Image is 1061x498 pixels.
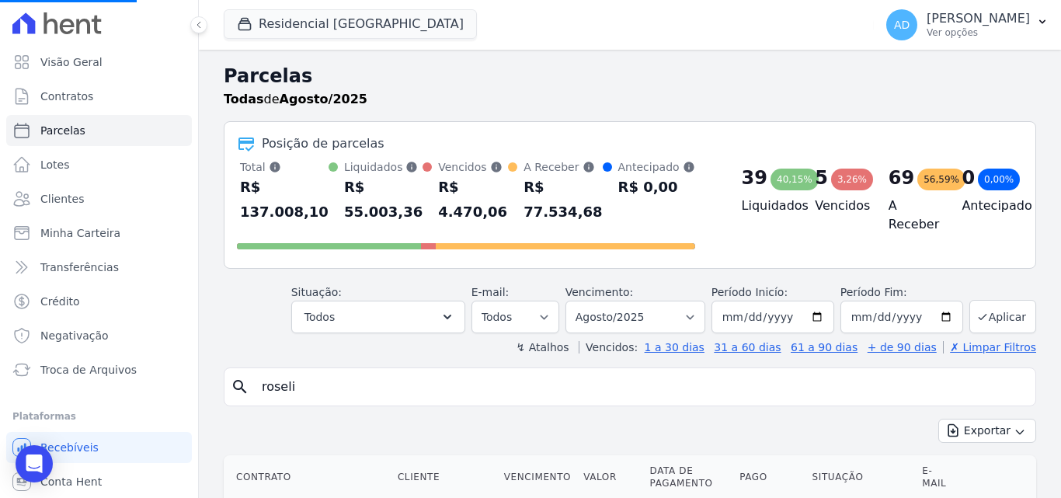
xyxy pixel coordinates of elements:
div: 3,26% [831,169,873,190]
span: Todos [304,308,335,326]
label: Período Fim: [840,284,963,301]
div: 0 [962,165,975,190]
div: Total [240,159,329,175]
div: Liquidados [344,159,423,175]
span: Transferências [40,259,119,275]
p: Ver opções [927,26,1030,39]
strong: Todas [224,92,264,106]
span: Troca de Arquivos [40,362,137,378]
a: Troca de Arquivos [6,354,192,385]
div: R$ 0,00 [618,175,695,200]
div: Antecipado [618,159,695,175]
a: 1 a 30 dias [645,341,704,353]
div: 56,59% [917,169,965,190]
a: Negativação [6,320,192,351]
span: Parcelas [40,123,85,138]
div: R$ 55.003,36 [344,175,423,225]
a: 61 a 90 dias [791,341,857,353]
a: 31 a 60 dias [714,341,781,353]
div: Open Intercom Messenger [16,445,53,482]
button: AD [PERSON_NAME] Ver opções [874,3,1061,47]
span: Minha Carteira [40,225,120,241]
label: Vencimento: [565,286,633,298]
span: Lotes [40,157,70,172]
span: Conta Hent [40,474,102,489]
label: ↯ Atalhos [516,341,569,353]
p: de [224,90,367,109]
span: Negativação [40,328,109,343]
span: Crédito [40,294,80,309]
div: Plataformas [12,407,186,426]
label: Vencidos: [579,341,638,353]
button: Aplicar [969,300,1036,333]
h4: Liquidados [742,197,791,215]
div: Vencidos [438,159,508,175]
div: R$ 137.008,10 [240,175,329,225]
div: 39 [742,165,767,190]
span: Recebíveis [40,440,99,455]
input: Buscar por nome do lote ou do cliente [252,371,1029,402]
h4: Vencidos [815,197,864,215]
div: 69 [889,165,914,190]
a: Crédito [6,286,192,317]
strong: Agosto/2025 [280,92,367,106]
a: Recebíveis [6,432,192,463]
a: Parcelas [6,115,192,146]
a: ✗ Limpar Filtros [943,341,1036,353]
a: + de 90 dias [868,341,937,353]
a: Conta Hent [6,466,192,497]
h4: A Receber [889,197,938,234]
div: Posição de parcelas [262,134,384,153]
label: Período Inicío: [711,286,788,298]
div: 0,00% [978,169,1020,190]
a: Transferências [6,252,192,283]
div: 40,15% [771,169,819,190]
span: Contratos [40,89,93,104]
button: Exportar [938,419,1036,443]
a: Contratos [6,81,192,112]
div: R$ 77.534,68 [524,175,602,225]
label: Situação: [291,286,342,298]
div: A Receber [524,159,602,175]
a: Lotes [6,149,192,180]
h2: Parcelas [224,62,1036,90]
a: Visão Geral [6,47,192,78]
h4: Antecipado [962,197,1011,215]
i: search [231,378,249,396]
span: Visão Geral [40,54,103,70]
div: R$ 4.470,06 [438,175,508,225]
label: E-mail: [471,286,510,298]
div: 5 [815,165,828,190]
span: AD [894,19,910,30]
span: Clientes [40,191,84,207]
a: Minha Carteira [6,218,192,249]
p: [PERSON_NAME] [927,11,1030,26]
button: Todos [291,301,465,333]
a: Clientes [6,183,192,214]
button: Residencial [GEOGRAPHIC_DATA] [224,9,477,39]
